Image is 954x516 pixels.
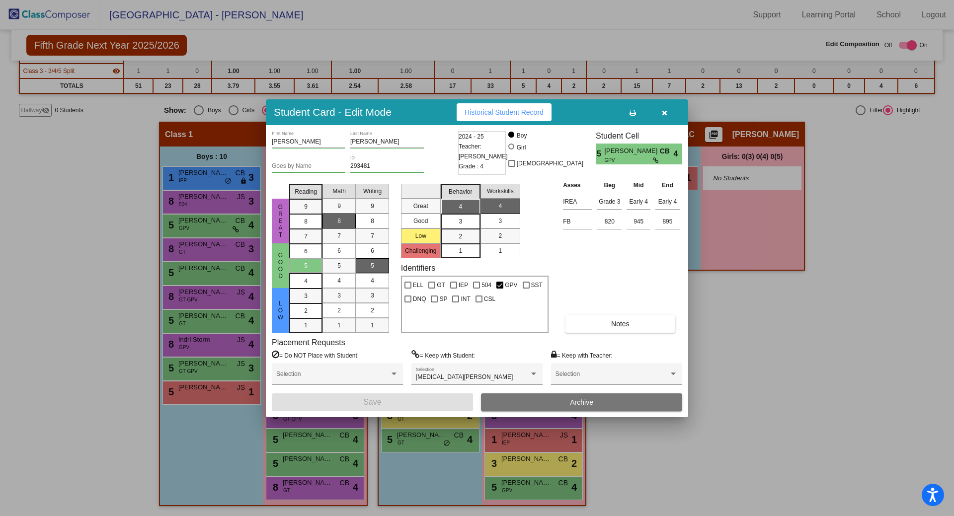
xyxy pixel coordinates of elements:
[611,320,630,328] span: Notes
[272,393,473,411] button: Save
[371,217,374,225] span: 8
[304,261,308,270] span: 5
[304,277,308,286] span: 4
[337,306,341,315] span: 2
[459,132,484,142] span: 2024 - 25
[371,306,374,315] span: 2
[304,292,308,300] span: 3
[653,180,682,191] th: End
[674,148,682,160] span: 4
[457,103,552,121] button: Historical Student Record
[332,187,346,196] span: Math
[350,163,424,170] input: Enter ID
[304,232,308,241] span: 7
[596,148,604,160] span: 5
[363,398,381,406] span: Save
[304,247,308,256] span: 6
[570,398,593,406] span: Archive
[459,142,508,161] span: Teacher: [PERSON_NAME]
[596,131,682,141] h3: Student Cell
[481,279,491,291] span: 504
[505,279,517,291] span: GPV
[337,202,341,211] span: 9
[272,350,359,360] label: = Do NOT Place with Student:
[459,217,462,226] span: 3
[459,246,462,255] span: 1
[516,143,526,152] div: Girl
[411,350,475,360] label: = Keep with Student:
[624,180,653,191] th: Mid
[337,217,341,225] span: 8
[413,293,426,305] span: DNQ
[371,291,374,300] span: 3
[304,321,308,330] span: 1
[304,202,308,211] span: 9
[337,291,341,300] span: 3
[551,350,613,360] label: = Keep with Teacher:
[604,146,659,156] span: [PERSON_NAME]
[276,252,285,280] span: Good
[560,180,595,191] th: Asses
[401,263,435,273] label: Identifiers
[498,202,502,211] span: 4
[498,231,502,240] span: 2
[276,204,285,238] span: Great
[371,202,374,211] span: 9
[272,338,345,347] label: Placement Requests
[487,187,514,196] span: Workskills
[371,261,374,270] span: 5
[416,373,513,380] span: [MEDICAL_DATA][PERSON_NAME]
[272,163,345,170] input: goes by name
[459,232,462,241] span: 2
[604,156,652,164] span: GPV
[516,131,527,140] div: Boy
[304,217,308,226] span: 8
[565,315,675,333] button: Notes
[276,300,285,321] span: Low
[481,393,682,411] button: Archive
[461,293,470,305] span: INT
[459,279,468,291] span: IEP
[304,306,308,315] span: 2
[371,321,374,330] span: 1
[660,146,674,156] span: CB
[413,279,423,291] span: ELL
[498,217,502,225] span: 3
[439,293,447,305] span: SP
[337,231,341,240] span: 7
[363,187,382,196] span: Writing
[371,246,374,255] span: 6
[337,261,341,270] span: 5
[563,214,592,229] input: assessment
[459,202,462,211] span: 4
[459,161,483,171] span: Grade : 4
[563,194,592,209] input: assessment
[337,276,341,285] span: 4
[449,187,472,196] span: Behavior
[465,108,544,116] span: Historical Student Record
[517,157,583,169] span: [DEMOGRAPHIC_DATA]
[371,276,374,285] span: 4
[274,106,392,118] h3: Student Card - Edit Mode
[595,180,624,191] th: Beg
[295,187,317,196] span: Reading
[531,279,543,291] span: SST
[371,231,374,240] span: 7
[484,293,495,305] span: CSL
[337,321,341,330] span: 1
[337,246,341,255] span: 6
[498,246,502,255] span: 1
[437,279,445,291] span: GT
